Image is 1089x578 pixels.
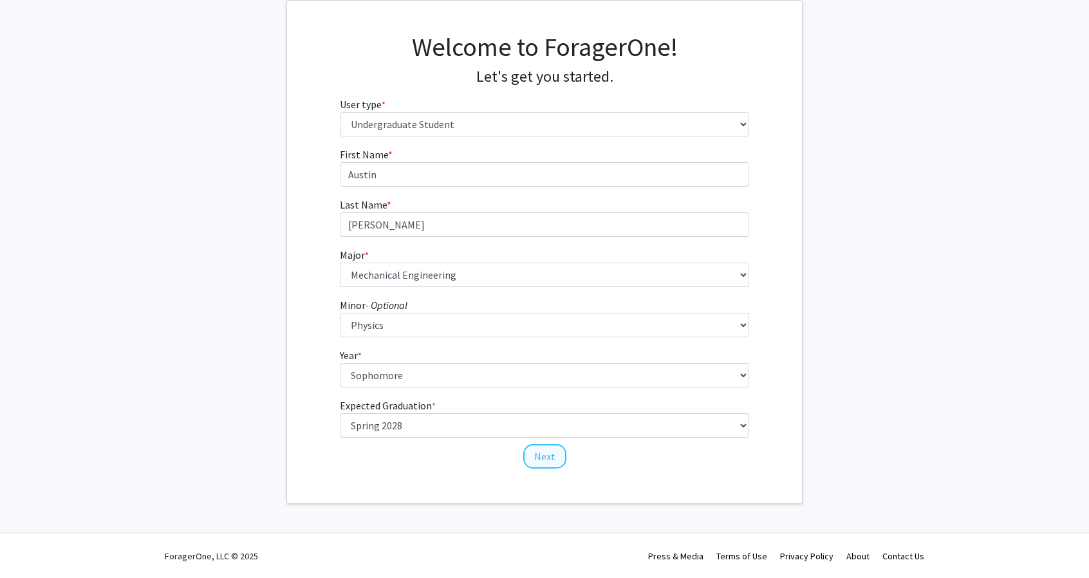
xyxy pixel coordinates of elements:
iframe: Chat [10,520,55,568]
a: About [846,550,870,562]
h4: Let's get you started. [340,68,750,86]
a: Terms of Use [716,550,767,562]
label: Year [340,348,362,363]
label: Major [340,247,369,263]
span: Last Name [340,198,387,211]
span: First Name [340,148,388,161]
button: Next [523,444,566,469]
i: - Optional [366,299,407,312]
a: Privacy Policy [780,550,833,562]
label: User type [340,97,386,112]
label: Expected Graduation [340,398,436,413]
a: Contact Us [882,550,924,562]
label: Minor [340,297,407,313]
a: Press & Media [648,550,703,562]
h1: Welcome to ForagerOne! [340,32,750,62]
